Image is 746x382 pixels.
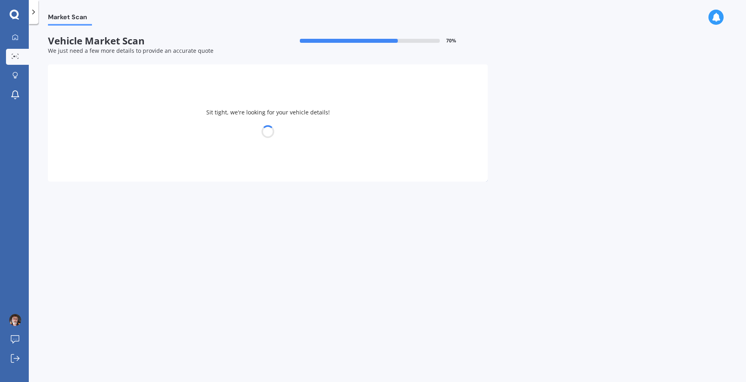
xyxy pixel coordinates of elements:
[48,64,488,182] div: Sit tight, we're looking for your vehicle details!
[446,38,456,44] span: 70 %
[9,314,21,326] img: ACg8ocLDrPrBuAj0wW6kbKCcgh0dMLbrIfoLvFTD3MIUkOsCk-brxFHh=s96-c
[48,35,268,47] span: Vehicle Market Scan
[48,47,213,54] span: We just need a few more details to provide an accurate quote
[48,13,92,24] span: Market Scan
